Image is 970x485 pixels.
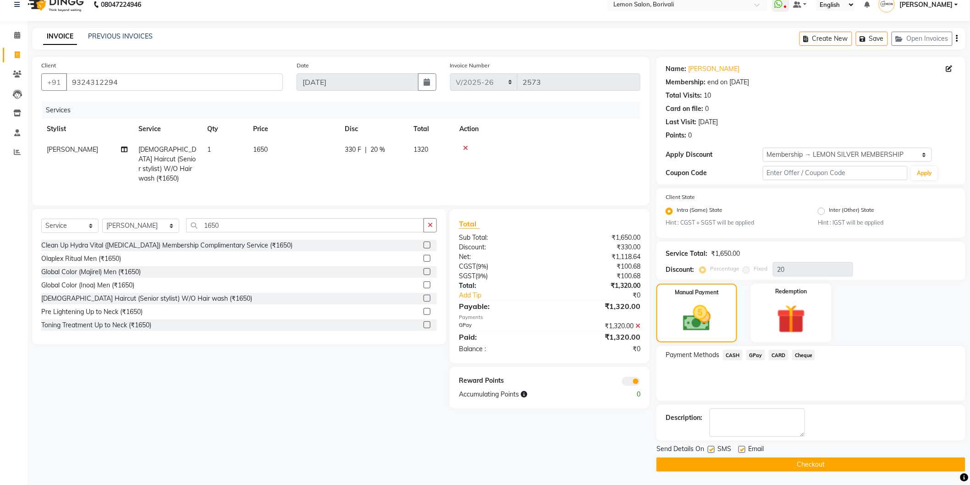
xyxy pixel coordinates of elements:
[666,249,707,259] div: Service Total:
[710,265,739,273] label: Percentage
[452,271,550,281] div: ( )
[550,331,647,342] div: ₹1,320.00
[911,166,937,180] button: Apply
[829,206,874,217] label: Inter (Other) State
[365,145,367,154] span: |
[707,77,749,87] div: end on [DATE]
[452,281,550,291] div: Total:
[550,281,647,291] div: ₹1,320.00
[754,265,767,273] label: Fixed
[452,252,550,262] div: Net:
[138,145,196,182] span: [DEMOGRAPHIC_DATA] Haircut (Senior stylist) W/O Hair wash (₹1650)
[253,145,268,154] span: 1650
[688,131,692,140] div: 0
[41,241,292,250] div: Clean Up Hydra Vital ([MEDICAL_DATA]) Membership Complimentary Service (₹1650)
[41,73,67,91] button: +91
[666,219,804,227] small: Hint : CGST + SGST will be applied
[666,64,686,74] div: Name:
[688,64,739,74] a: [PERSON_NAME]
[717,444,731,456] span: SMS
[656,444,704,456] span: Send Details On
[88,32,153,40] a: PREVIOUS INVOICES
[666,77,705,87] div: Membership:
[207,145,211,154] span: 1
[450,61,490,70] label: Invoice Number
[599,390,648,399] div: 0
[186,218,424,232] input: Search or Scan
[452,376,550,386] div: Reward Points
[454,119,640,139] th: Action
[66,73,283,91] input: Search by Name/Mobile/Email/Code
[550,301,647,312] div: ₹1,320.00
[792,350,816,360] span: Cheque
[666,350,719,360] span: Payment Methods
[477,272,486,280] span: 9%
[248,119,339,139] th: Price
[202,119,248,139] th: Qty
[666,91,702,100] div: Total Visits:
[452,242,550,252] div: Discount:
[666,131,686,140] div: Points:
[550,344,647,354] div: ₹0
[768,301,815,337] img: _gift.svg
[550,271,647,281] div: ₹100.68
[856,32,888,46] button: Save
[763,166,908,180] input: Enter Offer / Coupon Code
[41,320,151,330] div: Toning Treatment Up to Neck (₹1650)
[666,117,696,127] div: Last Visit:
[452,390,599,399] div: Accumulating Points
[550,262,647,271] div: ₹100.68
[345,145,361,154] span: 330 F
[41,281,134,290] div: Global Color (Inoa) Men (₹1650)
[408,119,454,139] th: Total
[550,233,647,242] div: ₹1,650.00
[452,321,550,331] div: GPay
[452,344,550,354] div: Balance :
[133,119,202,139] th: Service
[674,302,720,334] img: _cash.svg
[452,291,566,300] a: Add Tip
[723,350,743,360] span: CASH
[704,91,711,100] div: 10
[452,301,550,312] div: Payable:
[698,117,718,127] div: [DATE]
[41,267,141,277] div: Global Color (Majirel) Men (₹1650)
[666,104,703,114] div: Card on file:
[666,168,762,178] div: Coupon Code
[746,350,765,360] span: GPay
[666,265,694,275] div: Discount:
[459,219,480,229] span: Total
[705,104,709,114] div: 0
[452,262,550,271] div: ( )
[459,272,475,280] span: SGST
[42,102,647,119] div: Services
[550,252,647,262] div: ₹1,118.64
[459,314,640,321] div: Payments
[41,61,56,70] label: Client
[892,32,953,46] button: Open Invoices
[776,287,807,296] label: Redemption
[566,291,648,300] div: ₹0
[677,206,722,217] label: Intra (Same) State
[769,350,788,360] span: CARD
[459,262,476,270] span: CGST
[47,145,98,154] span: [PERSON_NAME]
[818,219,956,227] small: Hint : IGST will be applied
[748,444,764,456] span: Email
[666,150,762,160] div: Apply Discount
[370,145,385,154] span: 20 %
[452,331,550,342] div: Paid:
[550,242,647,252] div: ₹330.00
[666,413,702,423] div: Description:
[550,321,647,331] div: ₹1,320.00
[41,119,133,139] th: Stylist
[711,249,740,259] div: ₹1,650.00
[41,307,143,317] div: Pre Lightening Up to Neck (₹1650)
[478,263,486,270] span: 9%
[41,254,121,264] div: Olaplex Ritual Men (₹1650)
[452,233,550,242] div: Sub Total:
[799,32,852,46] button: Create New
[666,193,695,201] label: Client State
[675,288,719,297] label: Manual Payment
[339,119,408,139] th: Disc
